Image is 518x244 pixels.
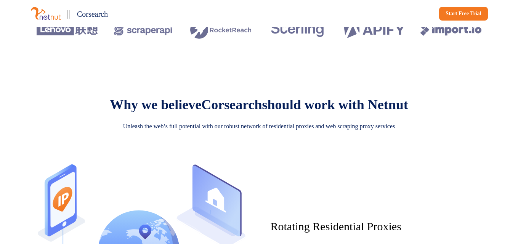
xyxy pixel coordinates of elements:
p: Rotating Residential Proxies [271,220,474,233]
p: Unleash the web’s full potential with our robust network of residential proxies and web scraping ... [99,122,419,131]
span: Corsearch [77,10,108,18]
a: Start Free Trial [439,7,488,21]
p: || [67,6,71,21]
p: Why we believe should work with Netnut [110,97,408,113]
span: Corsearch [201,97,262,112]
